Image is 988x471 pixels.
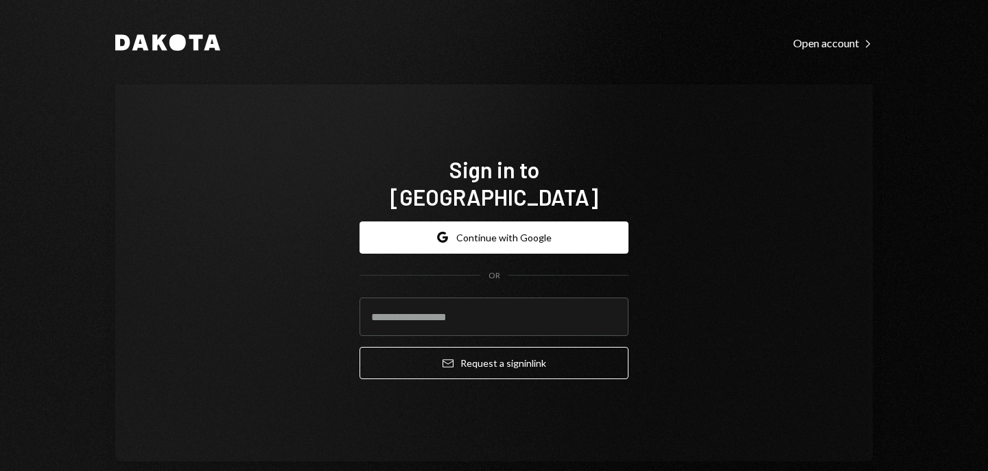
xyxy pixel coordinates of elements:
[360,347,628,379] button: Request a signinlink
[360,156,628,210] h1: Sign in to [GEOGRAPHIC_DATA]
[793,35,873,50] a: Open account
[489,270,500,282] div: OR
[360,221,628,254] button: Continue with Google
[793,36,873,50] div: Open account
